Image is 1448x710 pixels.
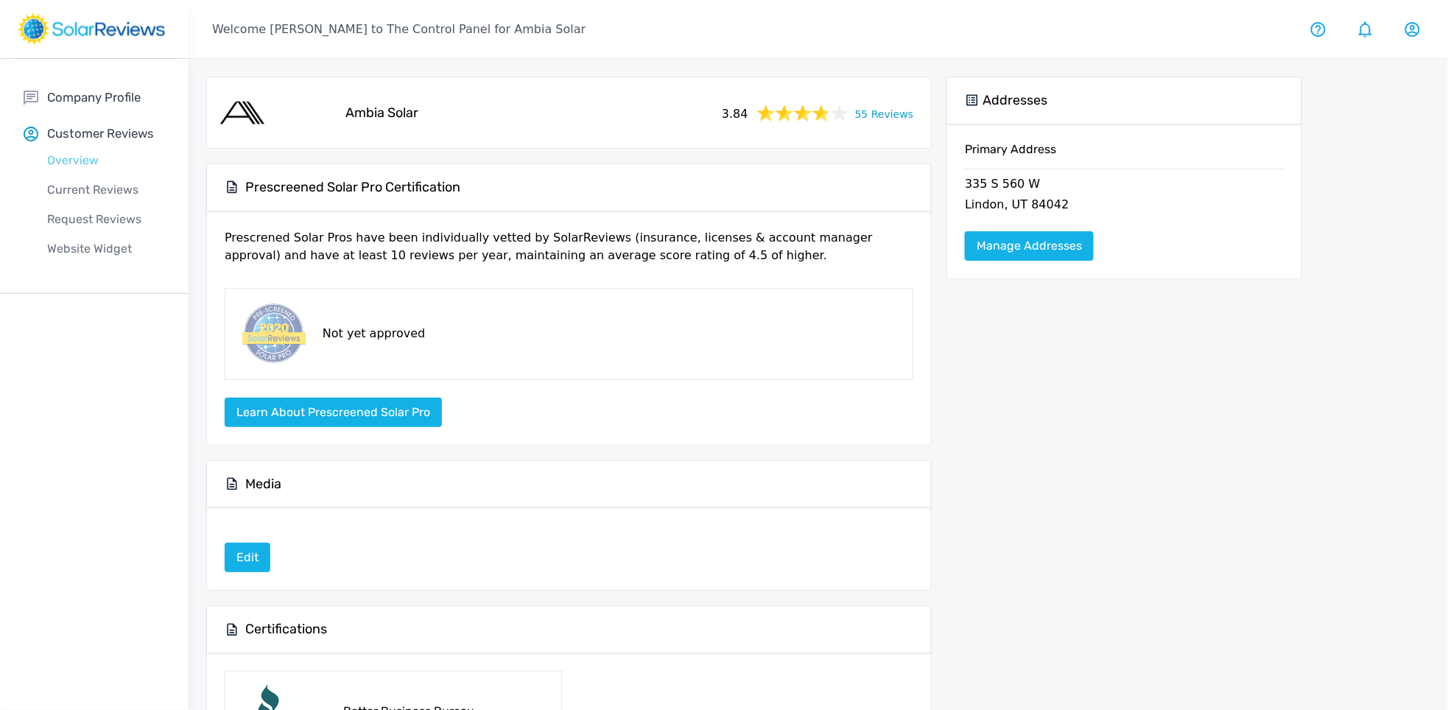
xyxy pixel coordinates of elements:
p: 335 S 560 W [965,175,1284,196]
h5: Addresses [983,92,1047,109]
a: Overview [24,146,189,175]
span: 3.84 [722,102,748,123]
a: Edit [225,543,270,572]
a: Website Widget [24,234,189,264]
p: Prescrened Solar Pros have been individually vetted by SolarReviews (insurance, licenses & accoun... [225,229,913,276]
a: 55 Reviews [855,104,914,122]
button: Learn about Prescreened Solar Pro [225,398,442,427]
p: Customer Reviews [47,124,154,143]
a: Edit [225,550,270,564]
h6: Primary Address [965,142,1284,169]
p: Current Reviews [24,181,189,199]
h5: Prescreened Solar Pro Certification [245,179,460,196]
p: Overview [24,152,189,169]
p: Website Widget [24,240,189,258]
h5: Ambia Solar [345,105,418,122]
p: Company Profile [47,88,141,107]
a: Request Reviews [24,205,189,234]
h5: Certifications [245,621,327,638]
a: Current Reviews [24,175,189,205]
p: Welcome [PERSON_NAME] to The Control Panel for Ambia Solar [212,21,586,38]
img: prescreened-badge.png [237,300,308,368]
a: Manage Addresses [965,231,1094,261]
p: Not yet approved [323,325,425,342]
p: Request Reviews [24,211,189,228]
a: Learn about Prescreened Solar Pro [225,405,442,419]
p: Lindon, UT 84042 [965,196,1284,217]
h5: Media [245,476,281,493]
